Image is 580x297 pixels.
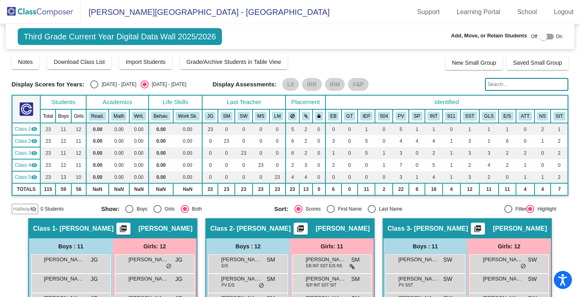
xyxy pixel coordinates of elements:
[393,109,409,123] th: Parent Volunteer
[482,112,496,121] button: GLS
[393,171,409,183] td: 3
[253,135,269,147] td: 0
[479,159,499,171] td: 4
[86,135,109,147] td: 0.00
[101,205,119,213] span: Show:
[534,135,551,147] td: 1
[132,112,146,121] button: Writ.
[518,112,532,121] button: ATT
[299,147,313,159] td: 2
[499,135,516,147] td: 6
[173,123,203,135] td: 0.00
[71,135,86,147] td: 11
[253,183,269,195] td: 23
[119,55,172,69] button: Import Students
[516,123,534,135] td: 0
[460,183,479,195] td: 12
[473,225,483,236] mat-icon: picture_as_pdf
[396,112,407,121] button: PV
[479,183,499,195] td: 11
[551,109,568,123] th: SIT Form Submitted
[393,147,409,159] td: 3
[516,135,534,147] td: 0
[409,109,425,123] th: Speech Only IEP
[443,147,460,159] td: 1
[202,123,218,135] td: 23
[450,6,507,18] a: Learning Portal
[342,183,358,195] td: 0
[313,135,325,147] td: 0
[54,59,105,65] span: Download Class List
[375,123,393,135] td: 0
[218,171,235,183] td: 0
[18,28,222,45] span: Third Grade Current Year Digital Data Wall 2025/2026
[40,183,56,195] td: 115
[313,123,325,135] td: 0
[534,183,551,195] td: 4
[269,147,286,159] td: 0
[133,205,147,213] div: Boys
[479,171,499,183] td: 2
[325,135,342,147] td: 3
[445,55,503,70] button: New Small Group
[443,183,460,195] td: 4
[325,171,342,183] td: 0
[47,55,111,69] button: Download Class List
[111,112,126,121] button: Math
[286,159,299,171] td: 2
[499,171,516,183] td: 0
[40,109,56,123] th: Total
[393,135,409,147] td: 4
[202,183,218,195] td: 23
[173,135,203,147] td: 0.00
[375,159,393,171] td: 1
[342,147,358,159] td: 0
[451,32,527,40] span: Add, Move, or Retain Students
[109,171,129,183] td: 0.00
[118,225,128,236] mat-icon: picture_as_pdf
[218,183,235,195] td: 23
[56,159,71,171] td: 12
[358,171,375,183] td: 0
[393,183,409,195] td: 22
[325,95,568,109] th: Identified
[213,81,277,88] span: Display Assessments:
[202,159,218,171] td: 0
[149,123,173,135] td: 0.00
[460,171,479,183] td: 3
[255,112,267,121] button: MS
[409,147,425,159] td: 0
[409,123,425,135] td: 1
[71,159,86,171] td: 11
[294,223,308,235] button: Print Students Details
[412,112,423,121] button: SP
[202,95,286,109] th: Last Teacher
[534,147,551,159] td: 0
[460,159,479,171] td: 2
[286,147,299,159] td: 6
[507,55,568,70] button: Saved Small Group
[516,171,534,183] td: 1
[129,183,149,195] td: NaN
[325,78,345,91] mat-chip: IRM
[499,183,516,195] td: 11
[173,147,203,159] td: 0.00
[325,109,342,123] th: Emergent Bilingual
[205,112,215,121] button: JG
[286,123,299,135] td: 5
[31,138,37,144] mat-icon: visibility
[221,112,233,121] button: SM
[269,159,286,171] td: 0
[358,109,375,123] th: Individualized Education Plan
[299,123,313,135] td: 2
[86,147,109,159] td: 0.00
[40,159,56,171] td: 23
[56,123,71,135] td: 11
[218,109,235,123] th: Summer Martinez
[479,135,499,147] td: 1
[89,112,106,121] button: Read.
[551,147,568,159] td: 2
[411,6,446,18] a: Support
[151,112,170,121] button: Behav.
[149,135,173,147] td: 0.00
